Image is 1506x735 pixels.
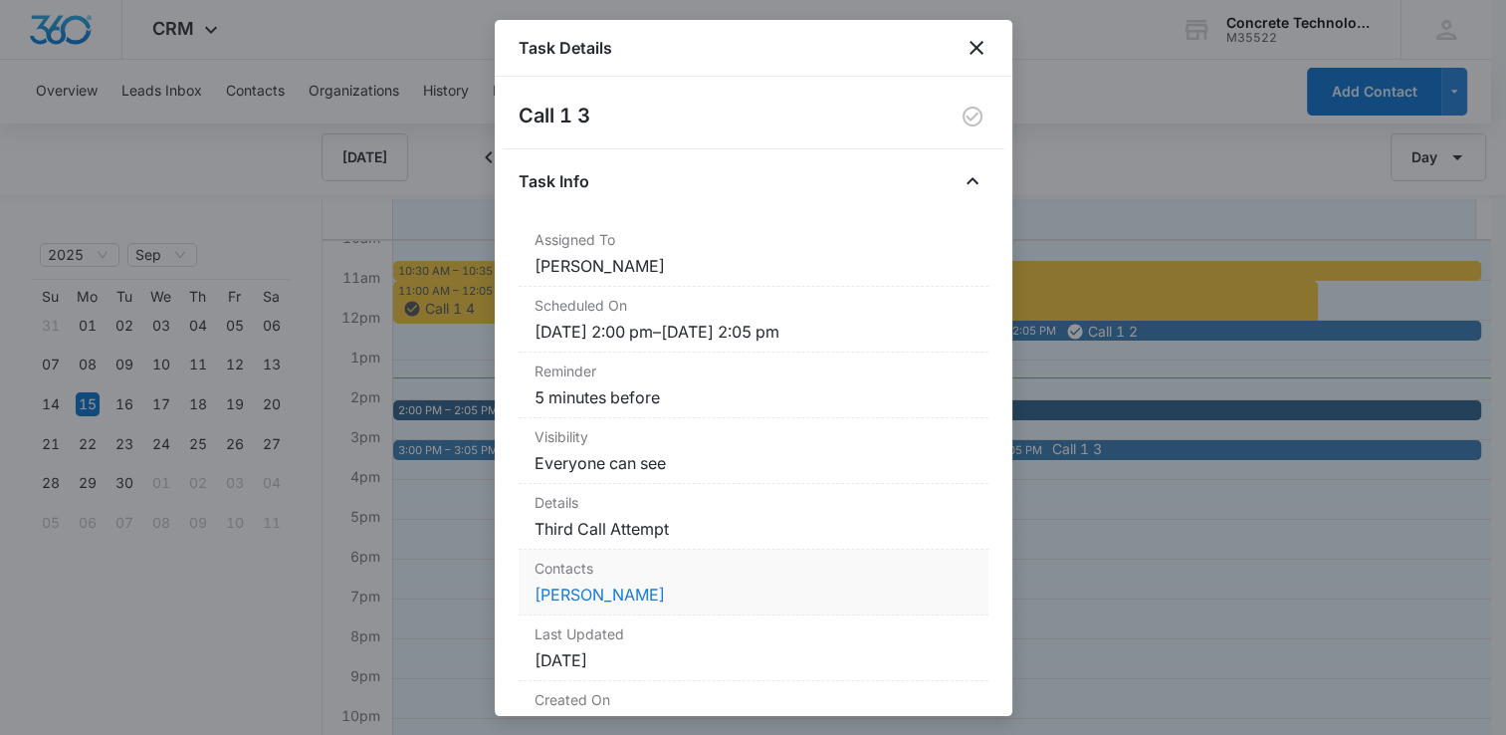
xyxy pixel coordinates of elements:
[519,353,988,418] div: Reminder5 minutes before
[535,320,972,344] dd: [DATE] 2:00 pm – [DATE] 2:05 pm
[535,558,972,579] dt: Contacts
[535,385,972,409] dd: 5 minutes before
[535,254,972,278] dd: [PERSON_NAME]
[519,287,988,353] div: Scheduled On[DATE] 2:00 pm–[DATE] 2:05 pm
[535,295,972,316] dt: Scheduled On
[519,221,988,287] div: Assigned To[PERSON_NAME]
[535,361,972,381] dt: Reminder
[535,648,972,672] dd: [DATE]
[519,418,988,484] div: VisibilityEveryone can see
[535,426,972,447] dt: Visibility
[519,615,988,681] div: Last Updated[DATE]
[519,550,988,615] div: Contacts[PERSON_NAME]
[535,517,972,541] dd: Third Call Attempt
[535,451,972,475] dd: Everyone can see
[957,165,988,197] button: Close
[519,101,590,132] h2: Call 1 3
[535,623,972,644] dt: Last Updated
[519,169,589,193] h4: Task Info
[535,492,972,513] dt: Details
[519,36,612,60] h1: Task Details
[535,585,665,605] a: [PERSON_NAME]
[535,689,972,710] dt: Created On
[965,36,988,60] button: close
[535,229,972,250] dt: Assigned To
[519,484,988,550] div: DetailsThird Call Attempt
